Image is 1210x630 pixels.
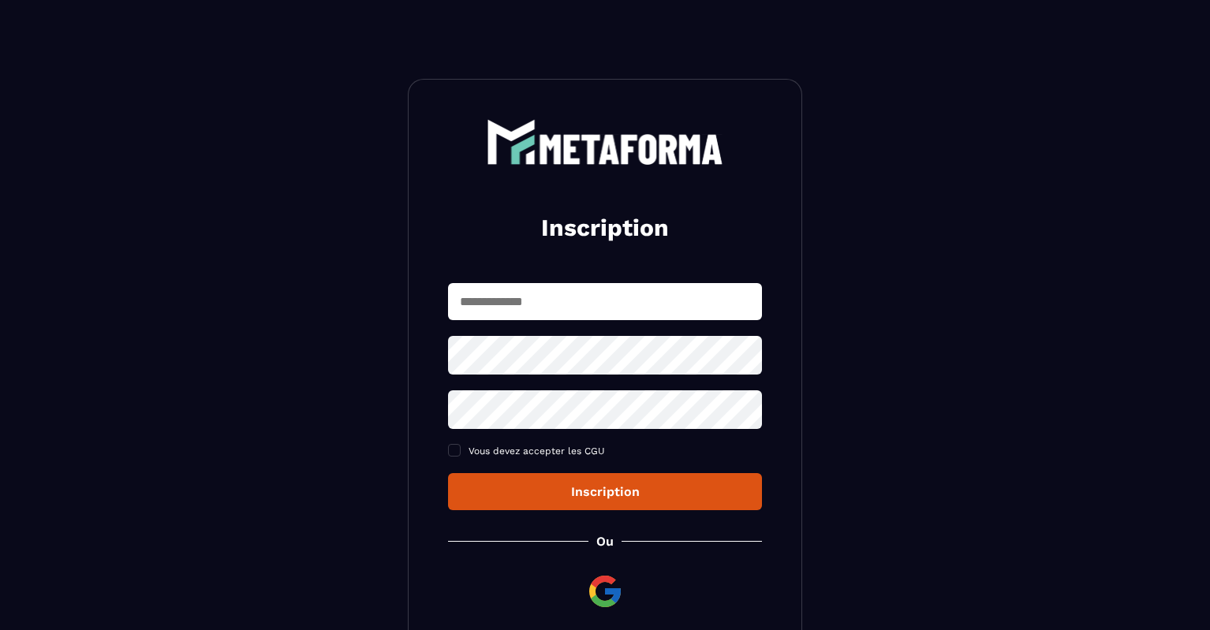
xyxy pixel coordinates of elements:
button: Inscription [448,473,762,510]
h2: Inscription [467,212,743,244]
img: google [586,572,624,610]
div: Inscription [461,484,749,499]
img: logo [487,119,723,165]
p: Ou [596,534,614,549]
a: logo [448,119,762,165]
span: Vous devez accepter les CGU [469,445,605,457]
